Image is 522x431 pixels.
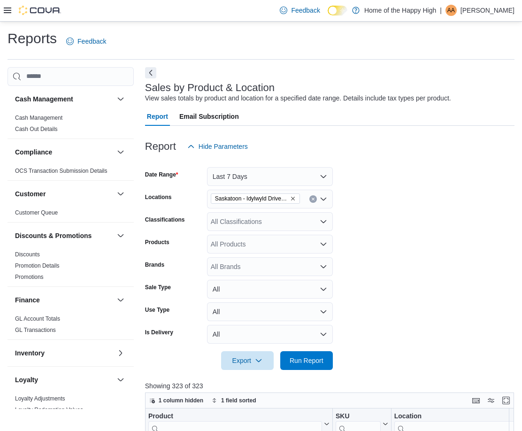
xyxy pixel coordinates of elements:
p: | [440,5,442,16]
span: Cash Out Details [15,125,58,133]
button: Cash Management [115,93,126,105]
button: Open list of options [320,263,327,270]
input: Dark Mode [328,6,347,15]
label: Locations [145,193,172,201]
span: Hide Parameters [199,142,248,151]
div: View sales totals by product and location for a specified date range. Details include tax types p... [145,93,451,103]
button: Run Report [280,351,333,370]
button: Open list of options [320,195,327,203]
button: Customer [115,188,126,200]
button: Compliance [15,147,113,157]
span: Email Subscription [179,107,239,126]
span: 1 column hidden [159,397,203,404]
div: Cash Management [8,112,134,139]
a: GL Account Totals [15,316,60,322]
button: Loyalty [115,374,126,385]
label: Date Range [145,171,178,178]
span: 1 field sorted [221,397,256,404]
h3: Cash Management [15,94,73,104]
button: Inventory [115,347,126,359]
button: Cash Management [15,94,113,104]
a: Feedback [62,32,110,51]
div: Arvinthan Anandan [445,5,457,16]
button: Last 7 Days [207,167,333,186]
span: Feedback [291,6,320,15]
a: Loyalty Adjustments [15,395,65,402]
img: Cova [19,6,61,15]
h3: Compliance [15,147,52,157]
div: Product [148,412,322,421]
label: Sale Type [145,284,171,291]
button: Customer [15,189,113,199]
a: Discounts [15,251,40,258]
button: Finance [115,294,126,306]
h3: Finance [15,295,40,305]
span: Promotions [15,273,44,281]
span: Export [227,351,268,370]
button: Remove Saskatoon - Idylwyld Drive - Fire & Flower from selection in this group [290,196,296,201]
button: Clear input [309,195,317,203]
span: OCS Transaction Submission Details [15,167,107,175]
a: Promotions [15,274,44,280]
button: 1 field sorted [208,395,260,406]
span: Cash Management [15,114,62,122]
h3: Inventory [15,348,45,358]
button: Finance [15,295,113,305]
span: Feedback [77,37,106,46]
button: All [207,280,333,299]
button: Next [145,67,156,78]
button: Enter fullscreen [500,395,512,406]
h3: Discounts & Promotions [15,231,92,240]
button: Discounts & Promotions [15,231,113,240]
div: Loyalty [8,393,134,419]
button: Hide Parameters [184,137,252,156]
h3: Sales by Product & Location [145,82,275,93]
h3: Report [145,141,176,152]
p: Showing 323 of 323 [145,381,518,391]
h3: Customer [15,189,46,199]
button: Inventory [15,348,113,358]
label: Is Delivery [145,329,173,336]
button: Open list of options [320,240,327,248]
span: AA [447,5,455,16]
div: Discounts & Promotions [8,249,134,286]
label: Use Type [145,306,169,314]
a: Customer Queue [15,209,58,216]
a: Cash Out Details [15,126,58,132]
h3: Loyalty [15,375,38,385]
button: Keyboard shortcuts [470,395,482,406]
span: Report [147,107,168,126]
a: Cash Management [15,115,62,121]
span: GL Transactions [15,326,56,334]
a: Feedback [276,1,323,20]
a: Loyalty Redemption Values [15,407,83,413]
p: Home of the Happy High [364,5,436,16]
h1: Reports [8,29,57,48]
a: GL Transactions [15,327,56,333]
a: OCS Transaction Submission Details [15,168,107,174]
button: Open list of options [320,218,327,225]
span: Loyalty Redemption Values [15,406,83,414]
button: Loyalty [15,375,113,385]
label: Brands [145,261,164,269]
button: Compliance [115,146,126,158]
label: Products [145,239,169,246]
a: Promotion Details [15,262,60,269]
span: Run Report [290,356,323,365]
div: Customer [8,207,134,222]
p: [PERSON_NAME] [461,5,514,16]
button: 1 column hidden [146,395,207,406]
span: GL Account Totals [15,315,60,323]
button: All [207,302,333,321]
button: All [207,325,333,344]
button: Display options [485,395,497,406]
span: Saskatoon - Idylwyld Drive - Fire & Flower [211,193,300,204]
button: Discounts & Promotions [115,230,126,241]
label: Classifications [145,216,185,223]
div: Finance [8,313,134,339]
button: Export [221,351,274,370]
